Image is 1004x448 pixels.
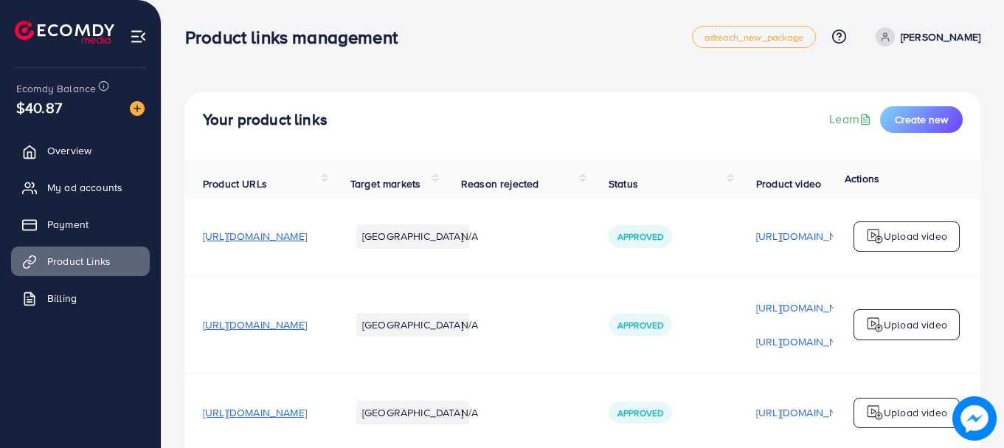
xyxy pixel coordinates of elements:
span: N/A [461,317,478,332]
a: Product Links [11,247,150,276]
h4: Your product links [203,111,328,129]
a: Billing [11,283,150,313]
span: N/A [461,229,478,244]
p: Upload video [884,227,947,245]
li: [GEOGRAPHIC_DATA] [356,313,469,337]
span: Payment [47,217,89,232]
span: N/A [461,405,478,420]
p: Upload video [884,316,947,334]
a: [PERSON_NAME] [870,27,980,46]
img: menu [130,28,147,45]
span: Create new [895,112,948,127]
span: Status [609,176,638,191]
img: logo [866,404,884,421]
span: [URL][DOMAIN_NAME] [203,317,307,332]
img: logo [15,21,114,44]
li: [GEOGRAPHIC_DATA] [356,401,469,424]
span: Actions [845,171,879,186]
img: logo [866,227,884,245]
span: Approved [617,407,663,419]
span: Product video [756,176,821,191]
p: [URL][DOMAIN_NAME] [756,333,860,351]
span: Overview [47,143,91,158]
a: adreach_new_package [692,26,816,48]
a: Payment [11,210,150,239]
img: image [957,401,992,436]
span: Target markets [350,176,420,191]
span: adreach_new_package [704,32,803,42]
p: [PERSON_NAME] [901,28,980,46]
a: My ad accounts [11,173,150,202]
button: Create new [880,106,963,133]
img: image [130,101,145,116]
span: [URL][DOMAIN_NAME] [203,229,307,244]
p: [URL][DOMAIN_NAME] [756,404,860,421]
span: Product Links [47,254,111,269]
span: Approved [617,230,663,243]
a: Overview [11,136,150,165]
span: $40.87 [16,97,62,118]
span: My ad accounts [47,180,122,195]
span: Reason rejected [461,176,539,191]
span: Product URLs [203,176,267,191]
span: [URL][DOMAIN_NAME] [203,405,307,420]
li: [GEOGRAPHIC_DATA] [356,224,469,248]
p: Upload video [884,404,947,421]
img: logo [866,316,884,334]
span: Ecomdy Balance [16,81,96,96]
p: [URL][DOMAIN_NAME] [756,299,860,317]
p: [URL][DOMAIN_NAME] [756,227,860,245]
span: Approved [617,319,663,331]
a: Learn [829,111,874,128]
span: Billing [47,291,77,306]
h3: Product links management [185,27,409,48]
